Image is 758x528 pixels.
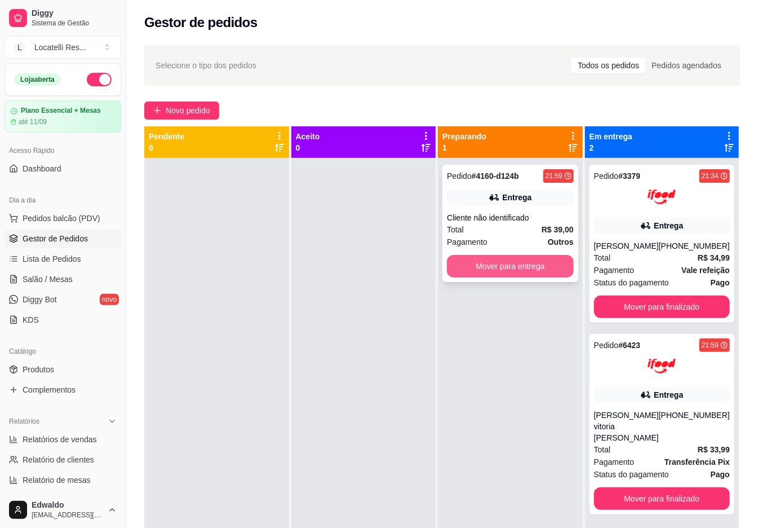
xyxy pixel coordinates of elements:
[5,471,121,489] a: Relatório de mesas
[681,266,730,275] strong: Vale refeição
[14,42,25,53] span: L
[23,434,97,445] span: Relatórios de vendas
[21,107,101,115] article: Plano Essencial + Mesas
[589,131,632,142] p: Em entrega
[659,410,730,443] div: [PHONE_NUMBER]
[149,142,184,153] p: 0
[546,171,562,181] div: 21:59
[149,131,184,142] p: Pendente
[32,8,117,19] span: Diggy
[594,443,611,456] span: Total
[594,240,659,252] div: [PERSON_NAME]
[548,237,574,247] strong: Outros
[542,225,574,234] strong: R$ 39,00
[594,296,730,318] button: Mover para finalizado
[594,276,669,289] span: Status do pagamento
[23,294,57,305] span: Diggy Bot
[23,274,73,285] span: Salão / Mesas
[648,352,676,380] img: ifood
[442,131,486,142] p: Preparando
[594,487,730,510] button: Mover para finalizado
[447,223,464,236] span: Total
[9,417,39,426] span: Relatórios
[571,58,645,73] div: Todos os pedidos
[711,470,730,479] strong: Pago
[5,5,121,32] a: DiggySistema de Gestão
[654,220,683,231] div: Entrega
[87,73,112,86] button: Alterar Status
[19,117,47,126] article: até 11/09
[144,14,258,32] h2: Gestor de pedidos
[648,183,676,211] img: ifood
[23,384,76,395] span: Complementos
[5,270,121,288] a: Salão / Mesas
[5,250,121,268] a: Lista de Pedidos
[23,454,94,465] span: Relatório de clientes
[702,171,719,181] div: 21:34
[698,445,730,454] strong: R$ 33,99
[594,171,619,181] span: Pedido
[645,58,728,73] div: Pedidos agendados
[589,142,632,153] p: 2
[702,341,719,350] div: 21:59
[5,36,121,59] button: Select a team
[5,230,121,248] a: Gestor de Pedidos
[594,264,635,276] span: Pagamento
[296,131,320,142] p: Aceito
[5,100,121,133] a: Plano Essencial + Mesasaté 11/09
[5,381,121,399] a: Complementos
[5,491,121,509] a: Relatório de fidelidadenovo
[32,19,117,28] span: Sistema de Gestão
[23,364,54,375] span: Produtos
[698,253,730,262] strong: R$ 34,99
[594,341,619,350] span: Pedido
[23,213,100,224] span: Pedidos balcão (PDV)
[32,500,103,511] span: Edwaldo
[23,233,88,244] span: Gestor de Pedidos
[447,255,574,278] button: Mover para entrega
[664,457,730,467] strong: Transferência Pix
[34,42,86,53] div: Locatelli Res ...
[711,278,730,287] strong: Pago
[618,171,640,181] strong: # 3379
[659,240,730,252] div: [PHONE_NUMBER]
[447,171,472,181] span: Pedido
[594,456,635,468] span: Pagamento
[5,451,121,469] a: Relatório de clientes
[14,73,61,86] div: Loja aberta
[5,160,121,178] a: Dashboard
[5,311,121,329] a: KDS
[23,314,39,325] span: KDS
[144,102,219,120] button: Novo pedido
[5,209,121,227] button: Pedidos balcão (PDV)
[654,389,683,401] div: Entrega
[166,104,210,117] span: Novo pedido
[153,107,161,115] span: plus
[442,142,486,153] p: 1
[5,291,121,309] a: Diggy Botnovo
[32,511,103,520] span: [EMAIL_ADDRESS][DOMAIN_NAME]
[594,252,611,264] span: Total
[502,192,531,203] div: Entrega
[5,360,121,379] a: Produtos
[472,171,519,181] strong: # 4160-d124b
[23,474,91,486] span: Relatório de mesas
[23,253,81,265] span: Lista de Pedidos
[5,496,121,523] button: Edwaldo[EMAIL_ADDRESS][DOMAIN_NAME]
[5,342,121,360] div: Catálogo
[447,212,574,223] div: Cliente não identificado
[5,191,121,209] div: Dia a dia
[618,341,640,350] strong: # 6423
[5,430,121,448] a: Relatórios de vendas
[5,142,121,160] div: Acesso Rápido
[296,142,320,153] p: 0
[156,59,256,72] span: Selecione o tipo dos pedidos
[594,468,669,481] span: Status do pagamento
[594,410,659,443] div: [PERSON_NAME] vitoria [PERSON_NAME]
[23,163,61,174] span: Dashboard
[447,236,487,248] span: Pagamento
